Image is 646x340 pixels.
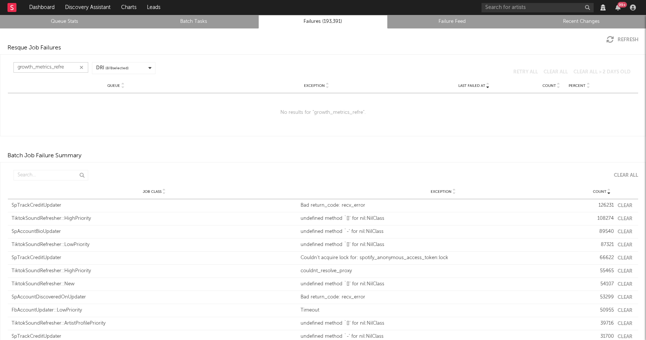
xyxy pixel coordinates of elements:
[618,203,633,208] button: Clear
[618,230,633,234] button: Clear
[12,280,297,288] div: TiktokSoundRefresher::New
[12,320,297,327] div: TiktokSoundRefresher::ArtistProfilePriority
[301,228,586,236] div: undefined method `-' for nil:NilClass
[105,66,129,71] span: ( 8 / 8 selected)
[301,320,586,327] div: undefined method `[]' for nil:NilClass
[590,215,614,222] div: 108274
[458,84,485,88] span: Last Failed At
[618,2,627,7] div: 99 +
[12,294,297,301] div: SpAccountDiscoveredOnUpdater
[301,294,586,301] div: Bad return_code: recv_error
[590,307,614,314] div: 50955
[608,173,638,178] button: Clear All
[593,189,606,194] span: Count
[12,241,297,249] div: TiktokSoundRefresher::LowPriority
[618,243,633,248] button: Clear
[542,84,556,88] span: Count
[618,334,633,339] button: Clear
[615,4,621,10] button: 99+
[12,202,297,209] div: SpTrackCreditUpdater
[7,43,61,52] div: Resque Job Failures
[618,295,633,300] button: Clear
[569,84,585,88] span: Percent
[12,228,297,236] div: SpAccountBioUpdater
[590,267,614,275] div: 55465
[301,307,586,314] div: Timeout
[7,151,81,160] div: Batch Job Failure Summary
[301,241,586,249] div: undefined method `[]' for nil:NilClass
[618,269,633,274] button: Clear
[301,254,586,262] div: Couldn't acquire lock for: spotify_anonymous_access_token:lock
[590,241,614,249] div: 87321
[618,308,633,313] button: Clear
[513,70,538,75] button: Retry All
[12,307,297,314] div: FbAccountUpdater::LowPriority
[96,64,129,72] div: DRI
[8,93,638,132] div: No results for " growth_metrics_refre ".
[392,17,513,26] a: Failure Feed
[12,254,297,262] div: SpTrackCreditUpdater
[606,36,639,43] button: Refresh
[107,84,120,88] span: Queue
[482,3,594,12] input: Search for artists
[590,228,614,236] div: 89540
[590,254,614,262] div: 66622
[544,70,568,75] button: Clear All
[618,282,633,287] button: Clear
[614,173,638,178] div: Clear All
[521,17,642,26] a: Recent Changes
[618,321,633,326] button: Clear
[301,267,586,275] div: couldnt_resolve_proxy
[301,280,586,288] div: undefined method `[]' for nil:NilClass
[590,202,614,209] div: 126231
[4,17,125,26] a: Queue Stats
[262,17,384,26] a: Failures (193,391)
[590,320,614,327] div: 39716
[573,70,631,75] button: Clear All > 2 Days Old
[13,62,88,73] input: Search...
[301,215,586,222] div: undefined method `[]' for nil:NilClass
[133,17,255,26] a: Batch Tasks
[12,215,297,222] div: TiktokSoundRefresher::HighPriority
[590,280,614,288] div: 54107
[12,267,297,275] div: TiktokSoundRefresher::HighPriority
[13,170,88,180] input: Search...
[301,202,586,209] div: Bad return_code: recv_error
[618,216,633,221] button: Clear
[590,294,614,301] div: 53299
[618,256,633,261] button: Clear
[143,189,161,194] span: Job Class
[431,189,452,194] span: Exception
[304,84,325,88] span: Exception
